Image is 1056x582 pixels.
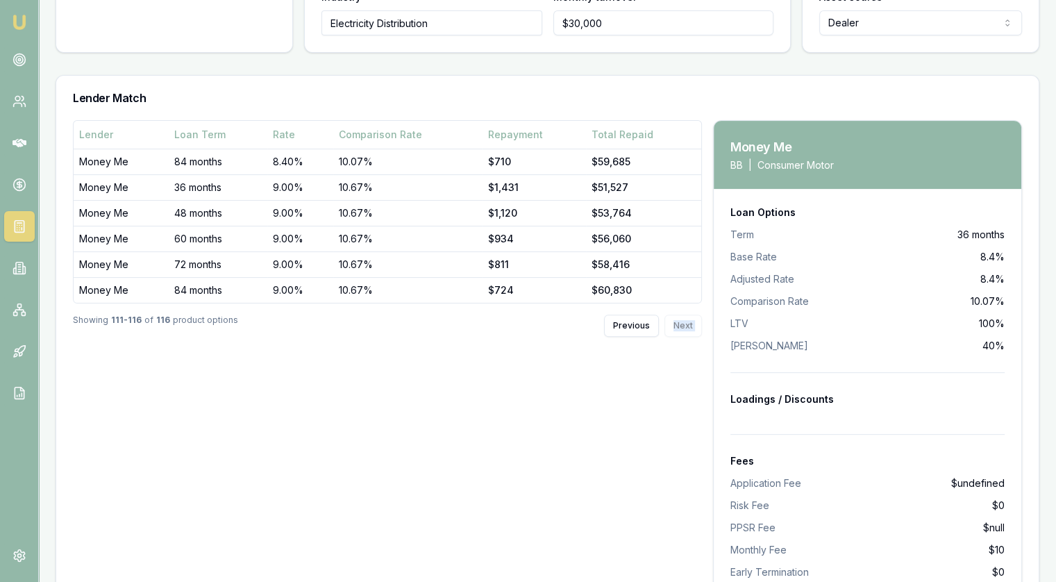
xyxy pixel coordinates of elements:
[74,251,169,277] td: Money Me
[169,174,267,200] td: 36 months
[951,476,1005,490] span: $undefined
[487,206,580,220] div: $1,120
[74,174,169,200] td: Money Me
[592,258,696,272] div: $58,416
[74,200,169,226] td: Money Me
[169,200,267,226] td: 48 months
[957,228,1005,242] span: 36 months
[748,158,752,172] span: |
[156,315,170,337] strong: 116
[333,149,483,174] td: 10.07%
[730,499,769,513] span: Risk Fee
[487,232,580,246] div: $934
[730,138,834,157] h3: Money Me
[592,128,696,142] div: Total Repaid
[592,232,696,246] div: $56,060
[73,315,238,337] div: Showing of product options
[980,250,1005,264] span: 8.4%
[339,128,477,142] div: Comparison Rate
[730,454,1005,468] div: Fees
[730,317,748,331] span: LTV
[730,565,809,579] span: Early Termination
[321,10,542,35] input: Start typing to search for your industry
[267,174,333,200] td: 9.00%
[169,251,267,277] td: 72 months
[487,128,580,142] div: Repayment
[989,543,1005,557] span: $10
[273,128,328,142] div: Rate
[980,272,1005,286] span: 8.4%
[174,128,262,142] div: Loan Term
[604,315,659,337] button: Previous
[730,476,801,490] span: Application Fee
[992,499,1005,513] span: $0
[487,283,580,297] div: $724
[267,200,333,226] td: 9.00%
[74,149,169,174] td: Money Me
[971,294,1005,308] span: 10.07%
[730,228,754,242] span: Term
[169,226,267,251] td: 60 months
[983,521,1005,535] span: $null
[730,294,809,308] span: Comparison Rate
[333,226,483,251] td: 10.67%
[333,277,483,303] td: 10.67%
[79,128,163,142] div: Lender
[487,155,580,169] div: $710
[757,158,834,172] span: Consumer Motor
[730,543,787,557] span: Monthly Fee
[992,565,1005,579] span: $0
[169,149,267,174] td: 84 months
[267,149,333,174] td: 8.40%
[169,277,267,303] td: 84 months
[982,339,1005,353] span: 40%
[487,181,580,194] div: $1,431
[74,226,169,251] td: Money Me
[267,251,333,277] td: 9.00%
[730,339,808,353] span: [PERSON_NAME]
[592,155,696,169] div: $59,685
[730,250,777,264] span: Base Rate
[11,14,28,31] img: emu-icon-u.png
[333,251,483,277] td: 10.67%
[74,277,169,303] td: Money Me
[592,206,696,220] div: $53,764
[592,283,696,297] div: $60,830
[333,174,483,200] td: 10.67%
[111,315,142,337] strong: 111 - 116
[333,200,483,226] td: 10.67%
[730,521,776,535] span: PPSR Fee
[73,92,1022,103] h3: Lender Match
[979,317,1005,331] span: 100%
[553,10,773,35] input: $
[730,272,794,286] span: Adjusted Rate
[730,158,743,172] span: BB
[730,206,1005,219] div: Loan Options
[730,392,1005,406] div: Loadings / Discounts
[487,258,580,272] div: $811
[267,226,333,251] td: 9.00%
[267,277,333,303] td: 9.00%
[592,181,696,194] div: $51,527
